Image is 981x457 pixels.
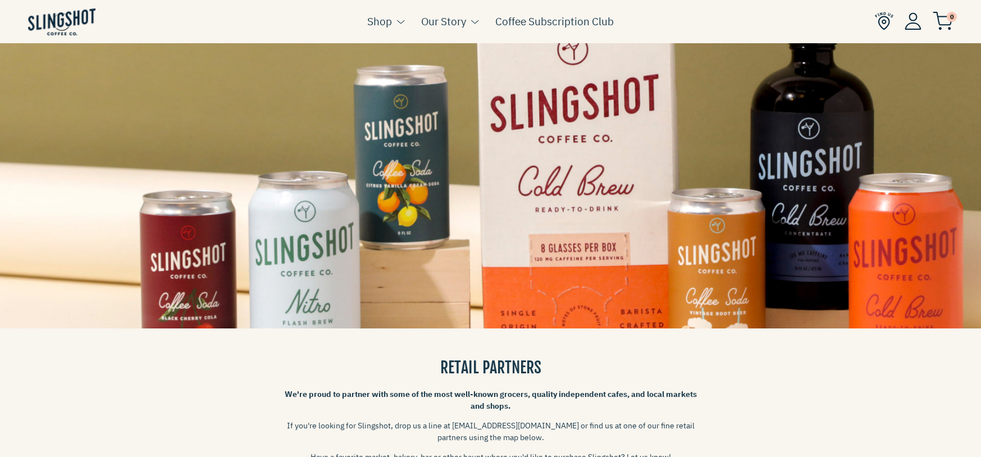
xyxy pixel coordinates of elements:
a: Our Story [421,13,466,30]
a: Shop [367,13,392,30]
a: Coffee Subscription Club [495,13,614,30]
img: Account [905,12,921,30]
h3: RETAIL PARTNERS [283,357,699,378]
img: cart [933,12,953,30]
p: If you're looking for Slingshot, drop us a line at [EMAIL_ADDRESS][DOMAIN_NAME] or find us at one... [283,420,699,444]
a: 0 [933,15,953,28]
span: 0 [947,12,957,22]
strong: We're proud to partner with some of the most well-known grocers, quality independent cafes, and l... [285,389,697,411]
img: Find Us [875,12,893,30]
